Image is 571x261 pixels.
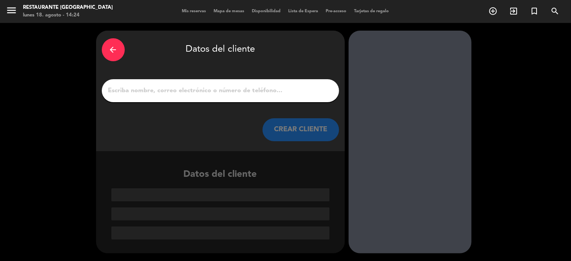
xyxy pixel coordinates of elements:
[530,7,539,16] i: turned_in_not
[351,9,393,13] span: Tarjetas de regalo
[248,9,285,13] span: Disponibilidad
[109,45,118,54] i: arrow_back
[178,9,210,13] span: Mis reservas
[23,4,113,11] div: Restaurante [GEOGRAPHIC_DATA]
[108,85,333,96] input: Escriba nombre, correo electrónico o número de teléfono...
[102,36,339,63] div: Datos del cliente
[550,7,560,16] i: search
[6,5,17,19] button: menu
[23,11,113,19] div: lunes 18. agosto - 14:24
[322,9,351,13] span: Pre-acceso
[96,167,345,240] div: Datos del cliente
[6,5,17,16] i: menu
[488,7,498,16] i: add_circle_outline
[210,9,248,13] span: Mapa de mesas
[263,118,339,141] button: CREAR CLIENTE
[285,9,322,13] span: Lista de Espera
[509,7,518,16] i: exit_to_app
